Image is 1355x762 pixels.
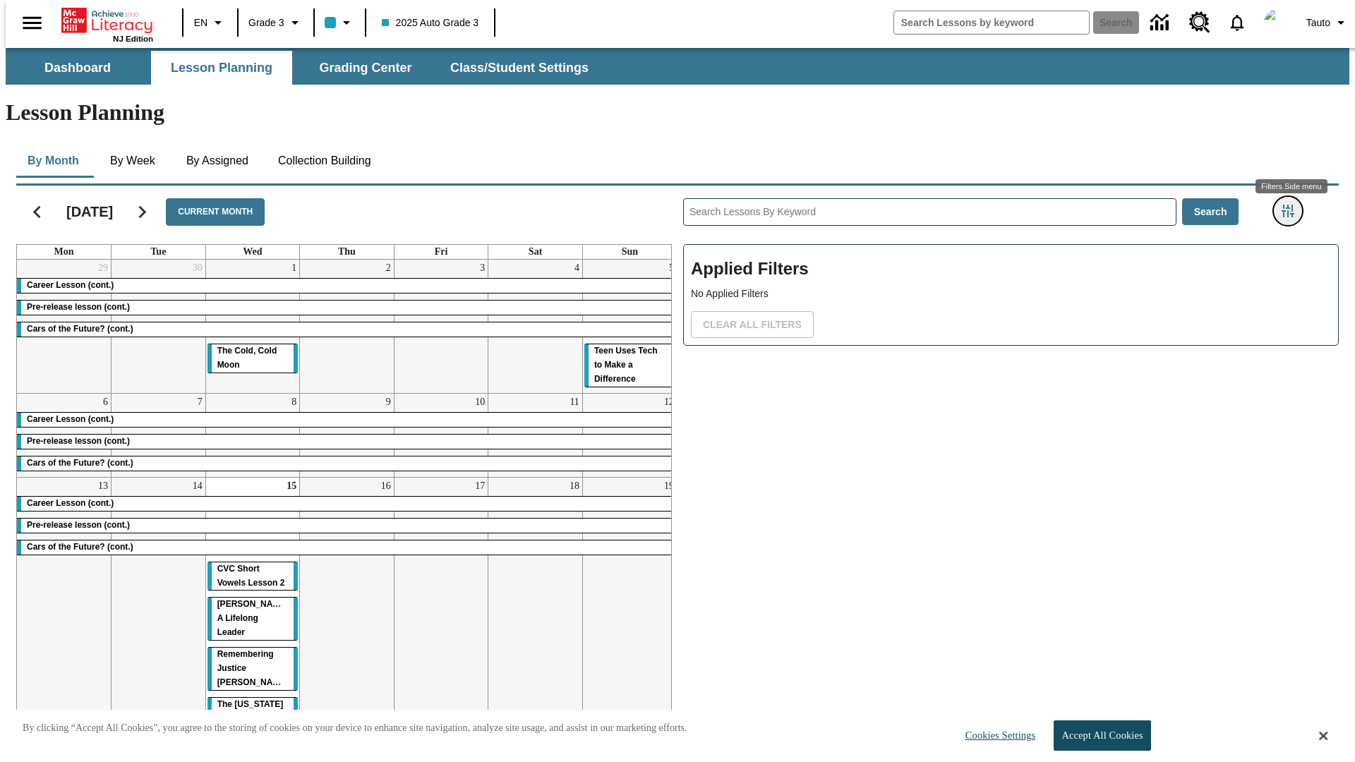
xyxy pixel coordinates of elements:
span: Cars of the Future? (cont.) [27,542,133,552]
a: October 3, 2025 [477,260,488,277]
h2: [DATE] [66,203,113,220]
td: October 1, 2025 [205,260,300,393]
div: Home [61,5,153,43]
td: October 5, 2025 [582,260,677,393]
a: October 6, 2025 [100,394,111,411]
button: Class color is light blue. Change class color [319,10,361,35]
button: Accept All Cookies [1054,720,1150,751]
div: Pre-release lesson (cont.) [17,301,677,315]
a: October 14, 2025 [190,478,205,495]
button: By Month [16,144,90,178]
span: CVC Short Vowels Lesson 2 [217,564,285,588]
button: Filters Side menu [1274,197,1302,225]
span: The Missouri Gets a Makeover [217,699,284,723]
button: Lesson Planning [151,51,292,85]
td: October 19, 2025 [582,477,677,732]
span: Grade 3 [248,16,284,30]
a: October 2, 2025 [383,260,394,277]
button: Cookies Settings [953,721,1041,750]
button: Search [1182,198,1239,226]
a: Tuesday [147,245,169,259]
a: October 8, 2025 [289,394,299,411]
a: Data Center [1142,4,1181,42]
div: SubNavbar [6,51,601,85]
td: September 29, 2025 [17,260,112,393]
div: Dianne Feinstein: A Lifelong Leader [207,598,299,640]
span: Dianne Feinstein: A Lifelong Leader [217,599,291,637]
a: October 1, 2025 [289,260,299,277]
div: Search [672,180,1339,734]
td: October 17, 2025 [394,477,488,732]
a: Home [61,6,153,35]
td: October 2, 2025 [300,260,395,393]
button: Select a new avatar [1255,4,1301,41]
a: October 19, 2025 [661,478,677,495]
td: October 16, 2025 [300,477,395,732]
input: search field [894,11,1089,34]
button: Next [124,194,160,230]
a: October 17, 2025 [472,478,488,495]
button: Collection Building [267,144,383,178]
a: October 10, 2025 [472,394,488,411]
div: Filters Side menu [1255,179,1327,193]
span: Pre-release lesson (cont.) [27,302,130,312]
td: October 12, 2025 [582,393,677,477]
span: 2025 Auto Grade 3 [382,16,479,30]
a: October 11, 2025 [567,394,582,411]
div: Pre-release lesson (cont.) [17,519,677,533]
a: Wednesday [240,245,265,259]
td: October 15, 2025 [205,477,300,732]
a: October 16, 2025 [378,478,394,495]
span: Remembering Justice O'Connor [217,649,289,687]
a: Monday [52,245,77,259]
span: Class/Student Settings [450,60,589,76]
button: Dashboard [7,51,148,85]
a: October 9, 2025 [383,394,394,411]
span: Cars of the Future? (cont.) [27,324,133,334]
span: Teen Uses Tech to Make a Difference [594,346,658,384]
button: By Week [97,144,168,178]
button: Previous [19,194,55,230]
div: SubNavbar [6,48,1349,85]
a: Resource Center, Will open in new tab [1181,4,1219,42]
td: October 11, 2025 [488,393,583,477]
div: The Missouri Gets a Makeover [207,698,299,726]
div: Remembering Justice O'Connor [207,648,299,690]
button: Language: EN, Select a language [188,10,233,35]
h1: Lesson Planning [6,99,1349,126]
span: EN [194,16,207,30]
a: October 18, 2025 [567,478,582,495]
div: Cars of the Future? (cont.) [17,540,677,555]
div: Career Lesson (cont.) [17,497,677,511]
a: Thursday [335,245,359,259]
span: Career Lesson (cont.) [27,280,114,290]
h2: Applied Filters [691,252,1331,286]
span: The Cold, Cold Moon [217,346,277,370]
td: October 13, 2025 [17,477,112,732]
p: By clicking “Accept All Cookies”, you agree to the storing of cookies on your device to enhance s... [23,721,687,735]
span: Dashboard [44,60,111,76]
span: Career Lesson (cont.) [27,414,114,424]
div: Calendar [5,180,672,734]
span: Cars of the Future? (cont.) [27,458,133,468]
div: Applied Filters [683,244,1339,346]
a: Notifications [1219,4,1255,41]
span: Grading Center [319,60,411,76]
span: Career Lesson (cont.) [27,498,114,508]
td: September 30, 2025 [112,260,206,393]
span: Lesson Planning [171,60,272,76]
button: Open side menu [11,2,53,44]
a: October 13, 2025 [95,478,111,495]
td: October 10, 2025 [394,393,488,477]
td: October 8, 2025 [205,393,300,477]
div: Pre-release lesson (cont.) [17,435,677,449]
span: Tauto [1306,16,1330,30]
td: October 3, 2025 [394,260,488,393]
img: avatar image [1264,8,1292,37]
input: Search Lessons By Keyword [684,199,1176,225]
td: October 14, 2025 [112,477,206,732]
span: NJ Edition [113,35,153,43]
a: October 4, 2025 [572,260,582,277]
td: October 6, 2025 [17,393,112,477]
td: October 7, 2025 [112,393,206,477]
